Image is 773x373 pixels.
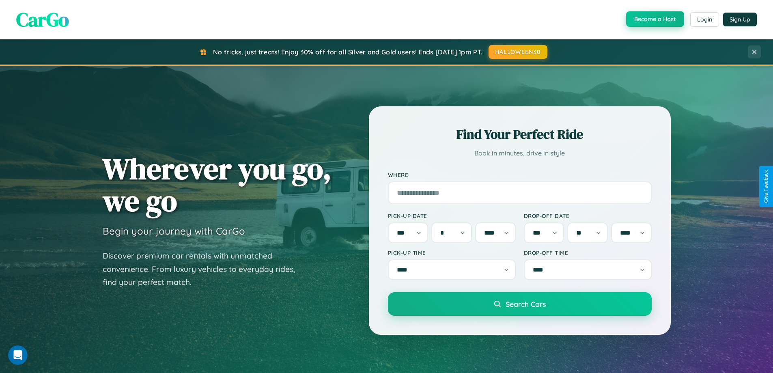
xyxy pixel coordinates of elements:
p: Discover premium car rentals with unmatched convenience. From luxury vehicles to everyday rides, ... [103,249,306,289]
span: Search Cars [506,300,546,308]
button: Login [690,12,719,27]
span: CarGo [16,6,69,33]
label: Pick-up Time [388,249,516,256]
span: No tricks, just treats! Enjoy 30% off for all Silver and Gold users! Ends [DATE] 1pm PT. [213,48,482,56]
div: Give Feedback [763,170,769,203]
iframe: Intercom live chat [8,345,28,365]
label: Drop-off Date [524,212,652,219]
h2: Find Your Perfect Ride [388,125,652,143]
button: HALLOWEEN30 [489,45,547,59]
label: Drop-off Time [524,249,652,256]
h1: Wherever you go, we go [103,153,332,217]
button: Sign Up [723,13,757,26]
h3: Begin your journey with CarGo [103,225,245,237]
button: Become a Host [626,11,684,27]
label: Where [388,171,652,178]
p: Book in minutes, drive in style [388,147,652,159]
button: Search Cars [388,292,652,316]
label: Pick-up Date [388,212,516,219]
